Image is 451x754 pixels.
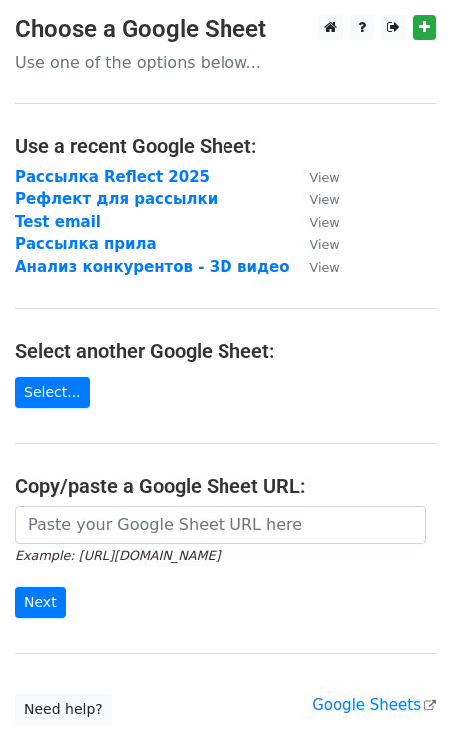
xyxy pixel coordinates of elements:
small: View [309,192,339,207]
small: View [309,170,339,185]
a: Рефлект для рассылки [15,190,218,208]
h4: Select another Google Sheet: [15,339,436,363]
a: Select... [15,377,90,408]
input: Next [15,587,66,618]
a: Google Sheets [312,696,436,714]
a: Test email [15,213,101,231]
small: View [309,237,339,252]
small: View [309,215,339,230]
a: Need help? [15,694,112,725]
input: Paste your Google Sheet URL here [15,506,426,544]
h4: Use a recent Google Sheet: [15,134,436,158]
a: Анализ конкурентов - 3D видео [15,258,289,276]
a: View [289,258,339,276]
small: View [309,260,339,275]
a: View [289,235,339,253]
a: View [289,213,339,231]
a: Рассылка прила [15,235,157,253]
h4: Copy/paste a Google Sheet URL: [15,474,436,498]
a: Рассылка Reflect 2025 [15,168,210,186]
a: View [289,190,339,208]
small: Example: [URL][DOMAIN_NAME] [15,548,220,563]
a: View [289,168,339,186]
p: Use one of the options below... [15,52,436,73]
h3: Choose a Google Sheet [15,15,436,44]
